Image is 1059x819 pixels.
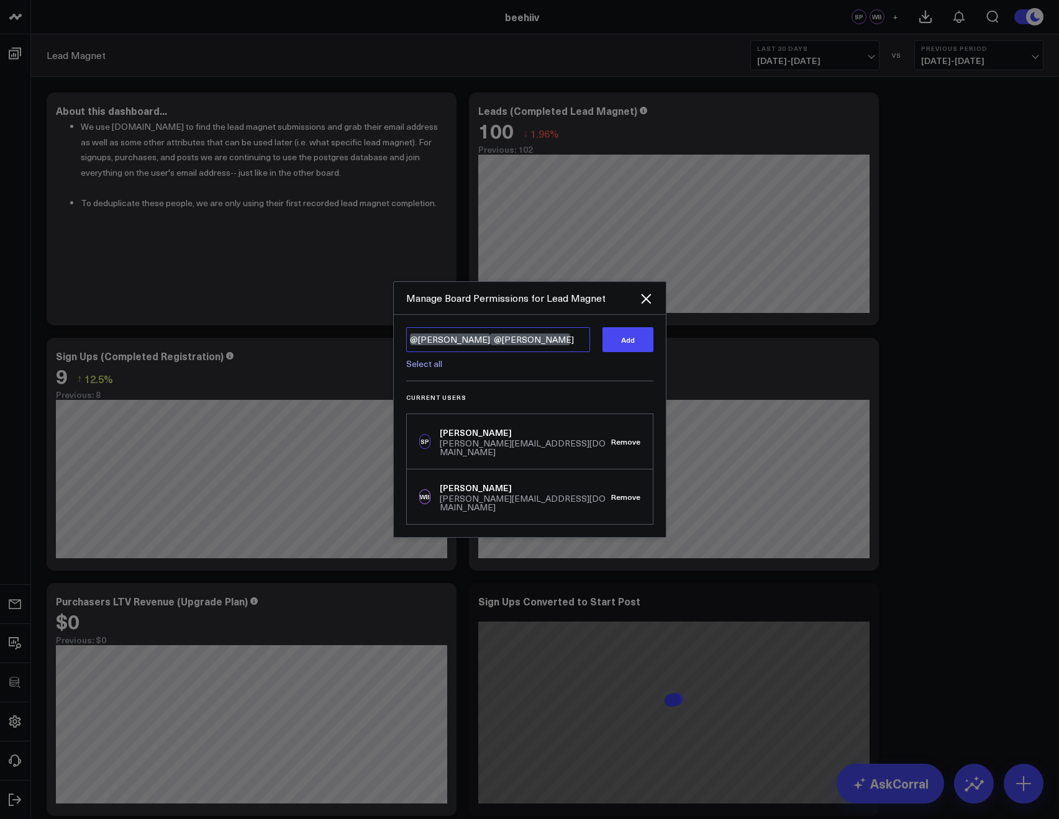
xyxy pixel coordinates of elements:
[406,327,590,352] textarea: @[PERSON_NAME] @[PERSON_NAME]
[639,291,653,306] button: Close
[419,434,431,449] div: SP
[406,291,639,305] div: Manage Board Permissions for Lead Magnet
[419,489,431,504] div: WB
[602,327,653,352] button: Add
[440,494,611,512] div: [PERSON_NAME][EMAIL_ADDRESS][DOMAIN_NAME]
[611,437,640,446] button: Remove
[440,427,611,439] div: [PERSON_NAME]
[406,358,442,369] a: Select all
[440,439,611,456] div: [PERSON_NAME][EMAIL_ADDRESS][DOMAIN_NAME]
[611,492,640,501] button: Remove
[440,482,611,494] div: [PERSON_NAME]
[406,394,653,401] h3: Current Users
